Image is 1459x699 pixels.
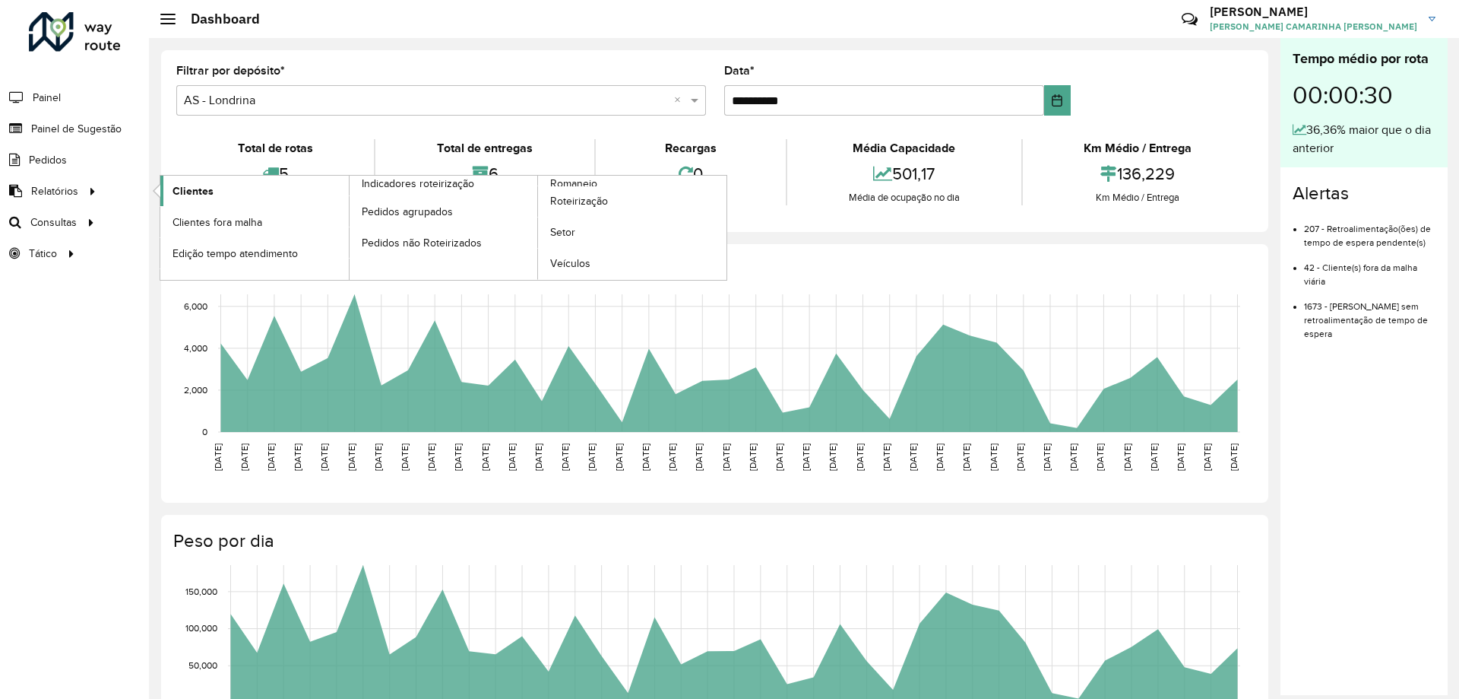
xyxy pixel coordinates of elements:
[507,443,517,471] text: [DATE]
[319,443,329,471] text: [DATE]
[350,227,538,258] a: Pedidos não Roteirizados
[801,443,811,471] text: [DATE]
[185,624,217,634] text: 100,000
[184,301,207,311] text: 6,000
[587,443,597,471] text: [DATE]
[176,11,260,27] h2: Dashboard
[1173,3,1206,36] a: Contato Rápido
[172,183,214,199] span: Clientes
[550,224,575,240] span: Setor
[935,443,945,471] text: [DATE]
[362,235,482,251] span: Pedidos não Roteirizados
[538,249,726,279] a: Veículos
[379,139,590,157] div: Total de entregas
[550,256,590,272] span: Veículos
[1044,85,1071,116] button: Choose Date
[1122,443,1132,471] text: [DATE]
[1304,211,1435,249] li: 207 - Retroalimentação(ões) de tempo de espera pendente(s)
[600,157,782,190] div: 0
[373,443,383,471] text: [DATE]
[961,443,971,471] text: [DATE]
[172,246,298,262] span: Edição tempo atendimento
[724,62,755,80] label: Data
[1210,20,1417,33] span: [PERSON_NAME] CAMARINHA [PERSON_NAME]
[774,443,784,471] text: [DATE]
[1042,443,1052,471] text: [DATE]
[538,186,726,217] a: Roteirização
[33,90,61,106] span: Painel
[213,443,223,471] text: [DATE]
[1304,249,1435,288] li: 42 - Cliente(s) fora da malha viária
[1304,288,1435,341] li: 1673 - [PERSON_NAME] sem retroalimentação de tempo de espera
[1293,183,1435,205] h4: Alertas
[1293,49,1435,69] div: Tempo médio por rota
[881,443,891,471] text: [DATE]
[350,176,727,280] a: Romaneio
[160,207,349,237] a: Clientes fora malha
[721,443,731,471] text: [DATE]
[379,157,590,190] div: 6
[176,62,285,80] label: Filtrar por depósito
[202,427,207,437] text: 0
[293,443,302,471] text: [DATE]
[185,586,217,596] text: 150,000
[828,443,837,471] text: [DATE]
[480,443,490,471] text: [DATE]
[791,157,1017,190] div: 501,17
[538,218,726,248] a: Setor
[29,152,67,168] span: Pedidos
[362,176,474,192] span: Indicadores roteirização
[1027,190,1249,205] div: Km Médio / Entrega
[30,214,77,230] span: Consultas
[1176,443,1185,471] text: [DATE]
[641,443,650,471] text: [DATE]
[1015,443,1025,471] text: [DATE]
[550,176,597,192] span: Romaneio
[560,443,570,471] text: [DATE]
[172,214,262,230] span: Clientes fora malha
[748,443,758,471] text: [DATE]
[1202,443,1212,471] text: [DATE]
[1229,443,1239,471] text: [DATE]
[453,443,463,471] text: [DATE]
[180,157,370,190] div: 5
[350,196,538,227] a: Pedidos agrupados
[160,176,538,280] a: Indicadores roteirização
[674,91,687,110] span: Clear all
[180,139,370,157] div: Total de rotas
[266,443,276,471] text: [DATE]
[184,343,207,353] text: 4,000
[600,139,782,157] div: Recargas
[1293,69,1435,121] div: 00:00:30
[667,443,677,471] text: [DATE]
[31,121,122,137] span: Painel de Sugestão
[347,443,356,471] text: [DATE]
[855,443,865,471] text: [DATE]
[791,190,1017,205] div: Média de ocupação no dia
[791,139,1017,157] div: Média Capacidade
[1027,139,1249,157] div: Km Médio / Entrega
[1027,157,1249,190] div: 136,229
[239,443,249,471] text: [DATE]
[184,385,207,395] text: 2,000
[173,530,1253,552] h4: Peso por dia
[362,204,453,220] span: Pedidos agrupados
[29,246,57,262] span: Tático
[160,238,349,268] a: Edição tempo atendimento
[1095,443,1105,471] text: [DATE]
[188,660,217,670] text: 50,000
[694,443,704,471] text: [DATE]
[426,443,436,471] text: [DATE]
[1068,443,1078,471] text: [DATE]
[1149,443,1159,471] text: [DATE]
[160,176,349,206] a: Clientes
[908,443,918,471] text: [DATE]
[989,443,999,471] text: [DATE]
[614,443,624,471] text: [DATE]
[550,193,608,209] span: Roteirização
[31,183,78,199] span: Relatórios
[533,443,543,471] text: [DATE]
[400,443,410,471] text: [DATE]
[1210,5,1417,19] h3: [PERSON_NAME]
[1293,121,1435,157] div: 36,36% maior que o dia anterior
